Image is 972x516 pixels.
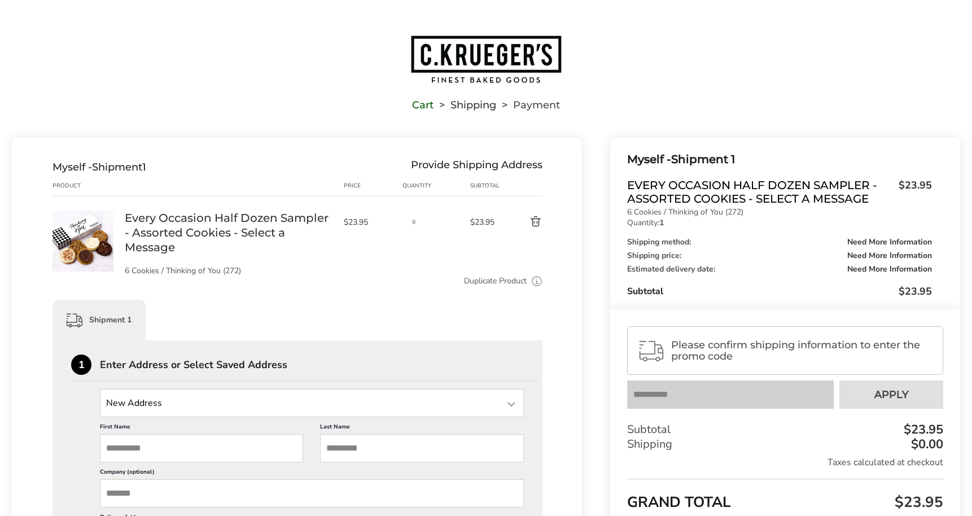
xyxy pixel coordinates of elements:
[627,219,932,227] p: Quantity:
[320,434,523,462] input: Last Name
[464,275,527,287] a: Duplicate Product
[320,423,523,434] label: Last Name
[627,252,932,260] div: Shipping price:
[142,161,146,173] span: 1
[893,178,932,203] span: $23.95
[839,381,943,409] button: Apply
[901,423,943,436] div: $23.95
[847,265,932,273] span: Need More Information
[627,456,943,469] div: Taxes calculated at checkout
[627,265,932,273] div: Estimated delivery date:
[908,438,943,451] div: $0.00
[627,178,932,205] a: Every Occasion Half Dozen Sampler - Assorted Cookies - Select a Message$23.95
[100,434,303,462] input: First Name
[627,178,893,205] span: Every Occasion Half Dozen Sampler - Assorted Cookies - Select a Message
[513,101,560,109] span: Payment
[627,152,671,166] span: Myself -
[659,217,664,228] strong: 1
[344,181,402,190] div: Price
[627,479,943,515] div: GRAND TOTAL
[12,34,960,84] a: Go to home page
[847,252,932,260] span: Need More Information
[52,161,146,173] div: Shipment
[627,150,932,169] div: Shipment 1
[100,468,524,479] label: Company (optional)
[503,215,542,229] button: Delete product
[892,492,943,512] span: $23.95
[344,217,397,228] span: $23.95
[627,238,932,246] div: Shipping method:
[874,390,909,400] span: Apply
[410,34,562,84] img: C.KRUEGER'S
[52,210,113,221] a: Every Occasion Half Dozen Sampler - Assorted Cookies - Select a Message
[434,101,496,109] li: Shipping
[627,422,943,437] div: Subtotal
[671,339,933,362] span: Please confirm shipping information to enter the promo code
[125,211,332,255] a: Every Occasion Half Dozen Sampler - Assorted Cookies - Select a Message
[470,181,503,190] div: Subtotal
[100,479,524,508] input: Company
[52,161,92,173] span: Myself -
[52,181,125,190] div: Product
[847,238,932,246] span: Need More Information
[52,211,113,272] img: Every Occasion Half Dozen Sampler - Assorted Cookies - Select a Message
[899,285,932,298] span: $23.95
[627,285,932,298] div: Subtotal
[52,300,146,340] div: Shipment 1
[100,360,542,370] div: Enter Address or Select Saved Address
[402,181,470,190] div: Quantity
[470,217,503,228] span: $23.95
[71,355,91,375] div: 1
[402,211,425,233] input: Quantity input
[125,267,332,275] p: 6 Cookies / Thinking of You (272)
[411,161,542,173] div: Provide Shipping Address
[100,423,303,434] label: First Name
[100,389,524,417] input: State
[627,208,932,216] p: 6 Cookies / Thinking of You (272)
[412,101,434,109] a: Cart
[627,437,943,452] div: Shipping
